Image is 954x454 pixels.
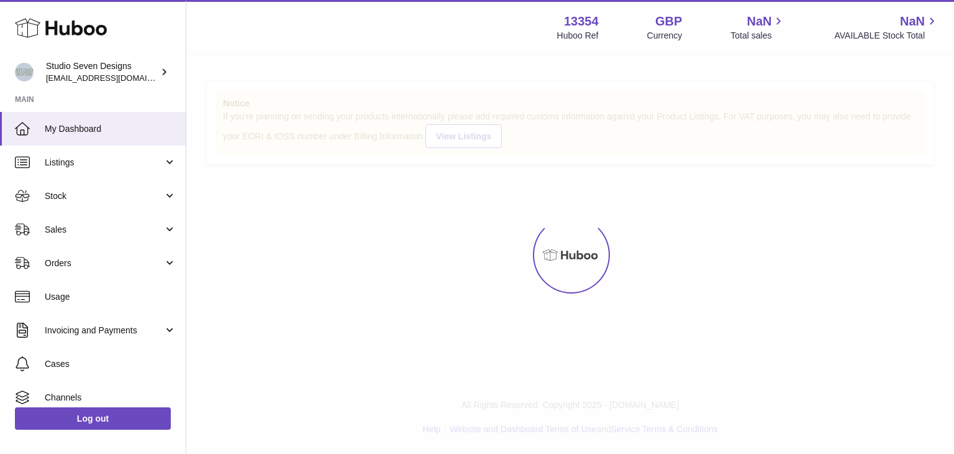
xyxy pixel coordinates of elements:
span: NaN [900,13,925,30]
img: contact.studiosevendesigns@gmail.com [15,63,34,81]
span: AVAILABLE Stock Total [834,30,939,42]
span: [EMAIL_ADDRESS][DOMAIN_NAME] [46,73,183,83]
div: Currency [647,30,683,42]
span: Stock [45,190,163,202]
span: NaN [747,13,771,30]
a: NaN Total sales [730,13,786,42]
a: Log out [15,407,171,430]
a: NaN AVAILABLE Stock Total [834,13,939,42]
span: Usage [45,291,176,303]
div: Studio Seven Designs [46,60,158,84]
span: My Dashboard [45,123,176,135]
div: Huboo Ref [557,30,599,42]
span: Invoicing and Payments [45,325,163,336]
span: Sales [45,224,163,236]
span: Channels [45,392,176,404]
strong: 13354 [564,13,599,30]
span: Total sales [730,30,786,42]
span: Listings [45,157,163,169]
span: Orders [45,257,163,269]
span: Cases [45,358,176,370]
strong: GBP [655,13,682,30]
